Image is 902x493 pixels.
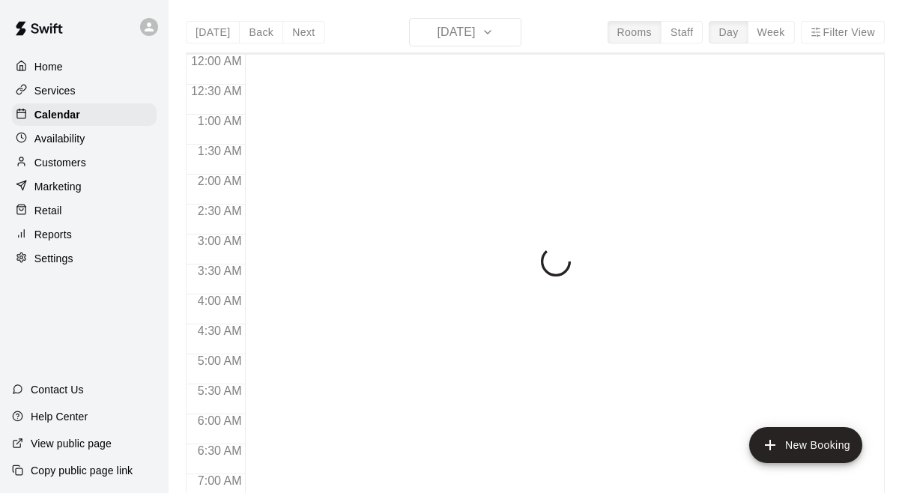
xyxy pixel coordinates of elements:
a: Retail [12,199,157,222]
p: Marketing [34,179,82,194]
span: 4:00 AM [194,294,246,307]
p: View public page [31,436,112,451]
a: Marketing [12,175,157,198]
span: 1:00 AM [194,115,246,127]
p: Retail [34,203,62,218]
a: Availability [12,127,157,150]
span: 2:00 AM [194,175,246,187]
a: Settings [12,247,157,270]
span: 2:30 AM [194,205,246,217]
span: 5:00 AM [194,354,246,367]
span: 7:00 AM [194,474,246,487]
span: 1:30 AM [194,145,246,157]
p: Settings [34,251,73,266]
span: 5:30 AM [194,384,246,397]
p: Calendar [34,107,80,122]
span: 3:30 AM [194,264,246,277]
span: 6:30 AM [194,444,246,457]
p: Home [34,59,63,74]
a: Reports [12,223,157,246]
span: 6:00 AM [194,414,246,427]
a: Customers [12,151,157,174]
p: Services [34,83,76,98]
p: Copy public page link [31,463,133,478]
span: 3:00 AM [194,235,246,247]
a: Home [12,55,157,78]
p: Customers [34,155,86,170]
p: Help Center [31,409,88,424]
a: Services [12,79,157,102]
p: Availability [34,131,85,146]
span: 12:00 AM [187,55,246,67]
a: Calendar [12,103,157,126]
p: Reports [34,227,72,242]
p: Contact Us [31,382,84,397]
span: 12:30 AM [187,85,246,97]
span: 4:30 AM [194,324,246,337]
button: add [749,427,862,463]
